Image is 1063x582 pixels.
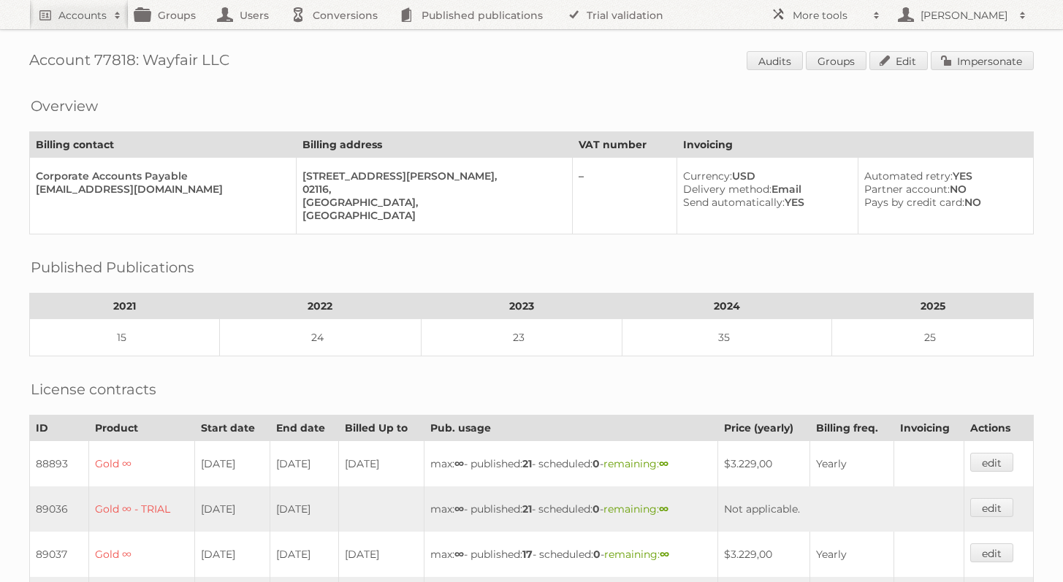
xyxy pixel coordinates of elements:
[89,416,195,441] th: Product
[864,196,964,209] span: Pays by credit card:
[29,51,1034,73] h1: Account 77818: Wayfair LLC
[683,169,846,183] div: USD
[302,169,560,183] div: [STREET_ADDRESS][PERSON_NAME],
[30,416,89,441] th: ID
[864,169,1021,183] div: YES
[454,548,464,561] strong: ∞
[809,532,894,577] td: Yearly
[864,183,1021,196] div: NO
[522,502,532,516] strong: 21
[659,457,668,470] strong: ∞
[270,441,339,487] td: [DATE]
[894,416,964,441] th: Invoicing
[89,441,195,487] td: Gold ∞
[30,486,89,532] td: 89036
[339,532,424,577] td: [DATE]
[302,196,560,209] div: [GEOGRAPHIC_DATA],
[622,294,832,319] th: 2024
[454,502,464,516] strong: ∞
[219,319,421,356] td: 24
[717,486,964,532] td: Not applicable.
[89,532,195,577] td: Gold ∞
[864,183,950,196] span: Partner account:
[917,8,1012,23] h2: [PERSON_NAME]
[683,196,846,209] div: YES
[219,294,421,319] th: 2022
[964,416,1034,441] th: Actions
[683,196,785,209] span: Send automatically:
[296,132,572,158] th: Billing address
[58,8,107,23] h2: Accounts
[970,543,1013,562] a: edit
[793,8,866,23] h2: More tools
[194,441,270,487] td: [DATE]
[339,441,424,487] td: [DATE]
[89,486,195,532] td: Gold ∞ - TRIAL
[683,183,846,196] div: Email
[30,132,297,158] th: Billing contact
[970,453,1013,472] a: edit
[572,158,677,234] td: –
[593,457,600,470] strong: 0
[194,416,270,441] th: Start date
[270,416,339,441] th: End date
[339,416,424,441] th: Billed Up to
[683,169,732,183] span: Currency:
[809,416,894,441] th: Billing freq.
[806,51,866,70] a: Groups
[603,457,668,470] span: remaining:
[454,457,464,470] strong: ∞
[31,95,98,117] h2: Overview
[593,548,601,561] strong: 0
[31,378,156,400] h2: License contracts
[302,209,560,222] div: [GEOGRAPHIC_DATA]
[30,319,220,356] td: 15
[864,196,1021,209] div: NO
[677,132,1033,158] th: Invoicing
[424,416,717,441] th: Pub. usage
[717,532,809,577] td: $3.229,00
[30,441,89,487] td: 88893
[832,319,1034,356] td: 25
[717,441,809,487] td: $3.229,00
[717,416,809,441] th: Price (yearly)
[970,498,1013,517] a: edit
[194,532,270,577] td: [DATE]
[194,486,270,532] td: [DATE]
[424,532,717,577] td: max: - published: - scheduled: -
[660,548,669,561] strong: ∞
[869,51,928,70] a: Edit
[522,548,533,561] strong: 17
[421,294,622,319] th: 2023
[622,319,832,356] td: 35
[421,319,622,356] td: 23
[36,183,284,196] div: [EMAIL_ADDRESS][DOMAIN_NAME]
[659,502,668,516] strong: ∞
[593,502,600,516] strong: 0
[809,441,894,487] td: Yearly
[864,169,953,183] span: Automated retry:
[30,532,89,577] td: 89037
[747,51,803,70] a: Audits
[270,486,339,532] td: [DATE]
[270,532,339,577] td: [DATE]
[424,441,717,487] td: max: - published: - scheduled: -
[302,183,560,196] div: 02116,
[683,183,771,196] span: Delivery method:
[31,256,194,278] h2: Published Publications
[30,294,220,319] th: 2021
[603,502,668,516] span: remaining:
[36,169,284,183] div: Corporate Accounts Payable
[931,51,1034,70] a: Impersonate
[604,548,669,561] span: remaining:
[522,457,532,470] strong: 21
[572,132,677,158] th: VAT number
[424,486,717,532] td: max: - published: - scheduled: -
[832,294,1034,319] th: 2025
